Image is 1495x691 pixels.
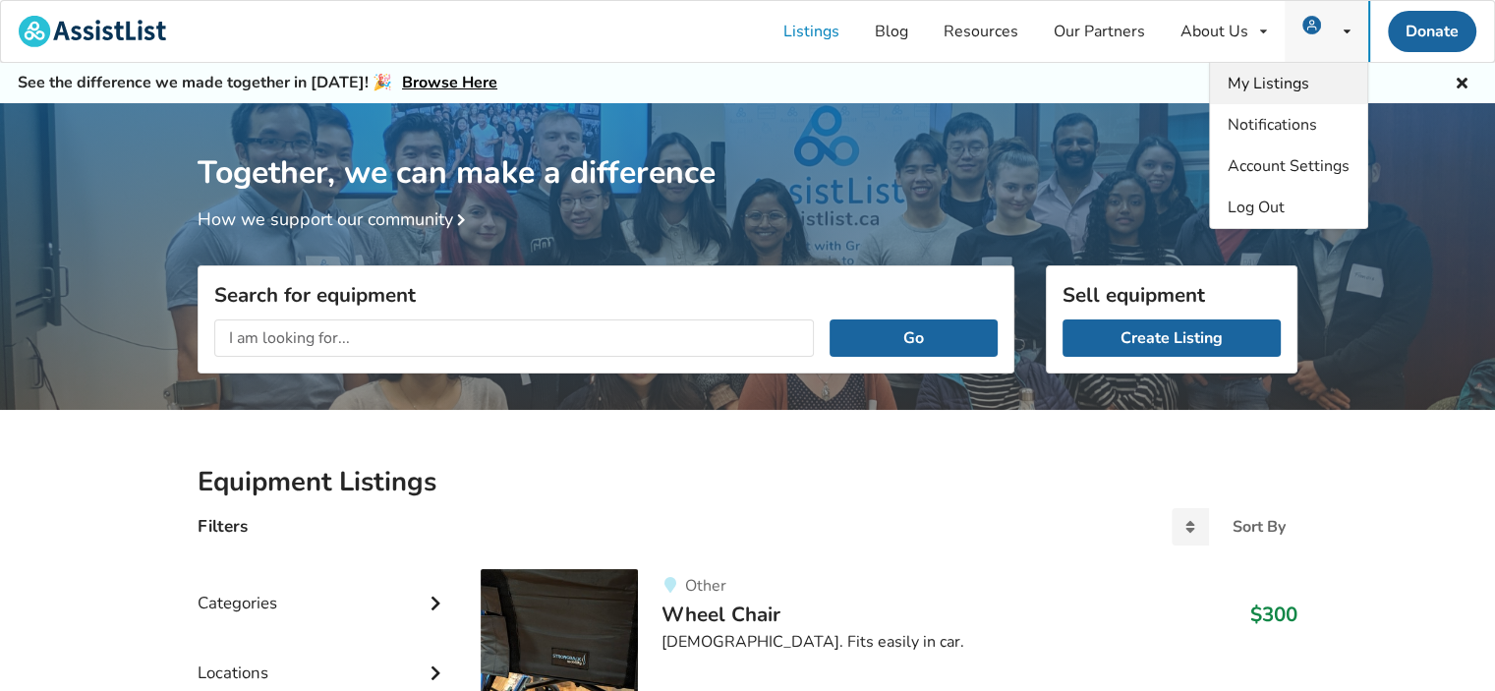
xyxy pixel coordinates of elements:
h4: Filters [198,515,248,538]
img: assistlist-logo [19,16,166,47]
span: My Listings [1228,73,1309,94]
a: Our Partners [1036,1,1163,62]
span: Other [684,575,725,597]
div: Categories [198,553,449,623]
span: Notifications [1228,114,1317,136]
a: Create Listing [1063,319,1281,357]
h3: $300 [1250,602,1297,627]
h3: Sell equipment [1063,282,1281,308]
h2: Equipment Listings [198,465,1297,499]
div: Sort By [1233,519,1286,535]
input: I am looking for... [214,319,814,357]
h1: Together, we can make a difference [198,103,1297,193]
a: Blog [857,1,926,62]
div: [DEMOGRAPHIC_DATA]. Fits easily in car. [661,631,1297,654]
button: Go [830,319,998,357]
img: user icon [1302,16,1321,34]
a: Donate [1388,11,1476,52]
span: Account Settings [1228,155,1350,177]
span: Wheel Chair [661,601,780,628]
a: Listings [766,1,857,62]
a: How we support our community [198,207,473,231]
h5: See the difference we made together in [DATE]! 🎉 [18,73,497,93]
a: Browse Here [402,72,497,93]
span: Log Out [1228,197,1285,218]
h3: Search for equipment [214,282,998,308]
a: Resources [926,1,1036,62]
div: About Us [1180,24,1248,39]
